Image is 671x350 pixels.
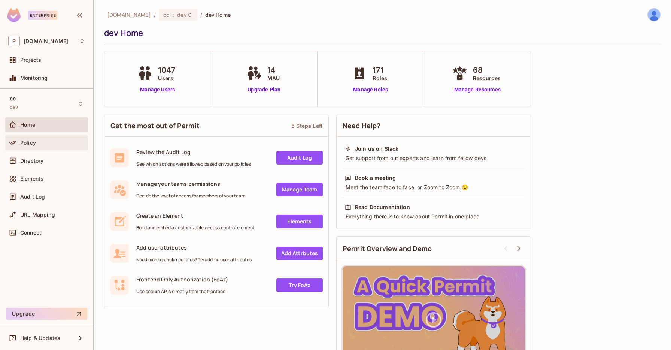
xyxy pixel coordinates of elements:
span: : [172,12,174,18]
div: 5 Steps Left [291,122,322,129]
span: Review the Audit Log [136,148,251,156]
a: Try FoAz [276,278,323,292]
div: Everything there is to know about Permit in one place [345,213,522,220]
img: SReyMgAAAABJRU5ErkJggg== [7,8,21,22]
span: Workspace: pluto.tv [24,38,68,44]
a: Manage Resources [450,86,504,94]
span: Policy [20,140,36,146]
a: Manage Users [136,86,179,94]
div: dev Home [104,27,657,39]
span: Build and embed a customizable access control element [136,225,255,231]
span: dev Home [205,11,231,18]
span: Directory [20,158,43,164]
span: cc [10,96,16,102]
span: Permit Overview and Demo [343,244,432,253]
span: Create an Element [136,212,255,219]
span: Use secure API's directly from the frontend [136,289,228,295]
span: Connect [20,230,41,236]
span: cc [163,11,169,18]
img: Luis Albarenga [648,9,660,21]
span: Manage your teams permissions [136,180,245,187]
span: MAU [267,74,280,82]
a: Elements [276,215,323,228]
div: Meet the team face to face, or Zoom to Zoom 😉 [345,184,522,191]
span: Projects [20,57,41,63]
span: P [8,36,20,46]
a: Upgrade Plan [245,86,283,94]
button: Upgrade [6,308,87,320]
span: URL Mapping [20,212,55,218]
div: Get support from out experts and learn from fellow devs [345,154,522,162]
span: dev [10,104,18,110]
span: Frontend Only Authorization (FoAz) [136,276,228,283]
span: Roles [373,74,387,82]
span: Users [158,74,176,82]
div: Enterprise [28,11,57,20]
span: 171 [373,64,387,76]
li: / [154,11,156,18]
span: Elements [20,176,43,182]
span: 1047 [158,64,176,76]
a: Audit Log [276,151,323,165]
span: See which actions were allowed based on your policies [136,161,251,167]
span: 68 [473,64,501,76]
span: Get the most out of Permit [110,121,200,130]
span: Audit Log [20,194,45,200]
li: / [200,11,202,18]
span: Decide the level of access for members of your team [136,193,245,199]
div: Book a meeting [355,174,396,182]
span: Need Help? [343,121,381,130]
span: Home [20,122,36,128]
span: Help & Updates [20,335,60,341]
span: Need more granular policies? Try adding user attributes [136,257,252,263]
a: Manage Roles [350,86,391,94]
div: Join us on Slack [355,145,398,153]
span: dev [177,11,186,18]
a: Manage Team [276,183,323,196]
span: Add user attributes [136,244,252,251]
span: 14 [267,64,280,76]
span: Resources [473,74,501,82]
span: Monitoring [20,75,48,81]
div: Read Documentation [355,203,410,211]
a: Add Attrbutes [276,247,323,260]
span: the active workspace [107,11,151,18]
